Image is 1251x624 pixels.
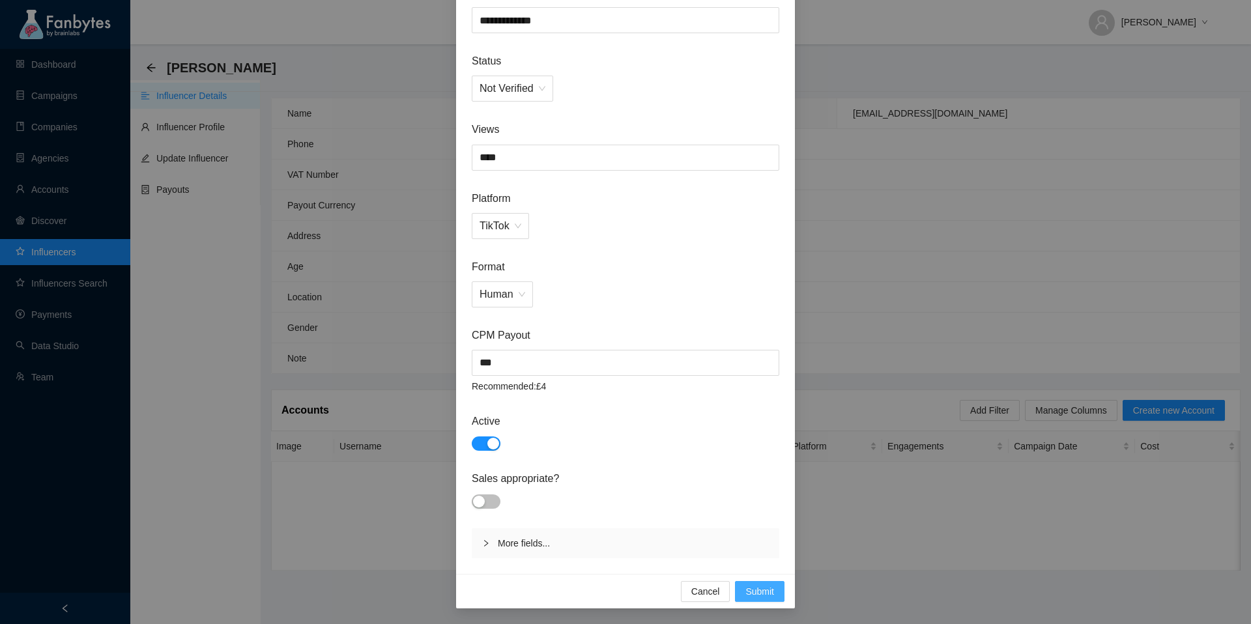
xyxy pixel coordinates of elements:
[472,379,779,393] article: Recommended: £4
[498,536,769,550] span: More fields...
[745,584,774,599] span: Submit
[472,327,779,343] span: CPM Payout
[480,214,521,238] span: TikTok
[472,470,779,487] span: Sales appropriate?
[472,259,779,275] span: Format
[480,282,525,307] span: Human
[472,413,779,429] span: Active
[472,121,779,137] span: Views
[735,581,784,602] button: Submit
[472,528,779,558] div: More fields...
[681,581,730,602] button: Cancel
[691,584,720,599] span: Cancel
[472,53,779,69] span: Status
[482,539,490,547] span: right
[472,190,779,206] span: Platform
[480,76,545,101] span: Not Verified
